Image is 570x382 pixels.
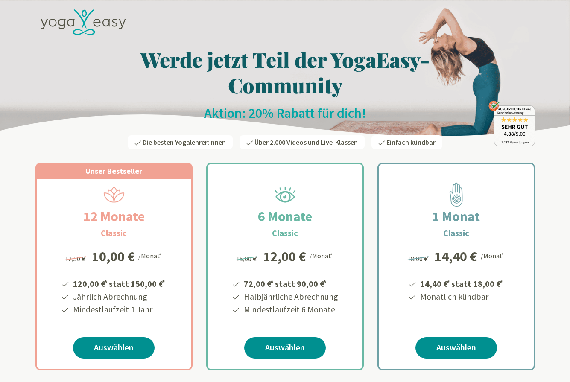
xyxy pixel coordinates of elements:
[237,206,333,227] h2: 6 Monate
[412,206,500,227] h2: 1 Monat
[236,254,259,263] span: 15,00 €
[65,254,88,263] span: 12,50 €
[73,337,155,359] a: Auswählen
[101,227,127,239] h3: Classic
[488,101,535,146] img: ausgezeichnet_badge.png
[35,105,535,122] h2: Aktion: 20% Rabatt für dich!
[419,276,504,290] li: 14,40 € statt 18,00 €
[407,254,430,263] span: 18,00 €
[443,227,469,239] h3: Classic
[243,303,338,316] li: Mindestlaufzeit 6 Monate
[63,206,165,227] h2: 12 Monate
[138,250,163,261] div: /Monat
[72,276,167,290] li: 120,00 € statt 150,00 €
[263,250,306,263] div: 12,00 €
[92,250,135,263] div: 10,00 €
[35,47,535,98] h1: Werde jetzt Teil der YogaEasy-Community
[434,250,477,263] div: 14,40 €
[244,337,326,359] a: Auswählen
[72,290,167,303] li: Jährlich Abrechnung
[143,138,226,146] span: Die besten Yogalehrer:innen
[419,290,504,303] li: Monatlich kündbar
[386,138,436,146] span: Einfach kündbar
[243,290,338,303] li: Halbjährliche Abrechnung
[415,337,497,359] a: Auswählen
[85,166,142,176] span: Unser Bestseller
[254,138,358,146] span: Über 2.000 Videos und Live-Klassen
[272,227,298,239] h3: Classic
[72,303,167,316] li: Mindestlaufzeit 1 Jahr
[481,250,505,261] div: /Monat
[310,250,334,261] div: /Monat
[243,276,338,290] li: 72,00 € statt 90,00 €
